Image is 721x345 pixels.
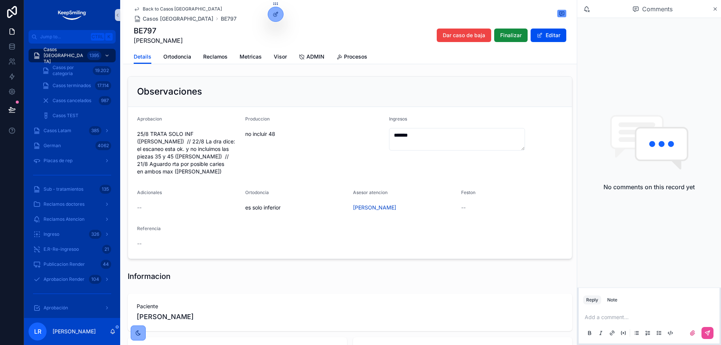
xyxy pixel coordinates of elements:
[500,32,522,39] span: Finalizar
[53,83,91,89] span: Casos terminados
[642,5,673,14] span: Comments
[34,327,41,336] span: LR
[336,50,367,65] a: Procesos
[57,9,87,21] img: App logo
[245,190,269,195] span: Ortodoncia
[44,216,84,222] span: Reclamos Atencion
[128,271,170,282] h1: Informacion
[245,204,347,211] span: es solo inferior
[134,6,222,12] a: Back to Casos [GEOGRAPHIC_DATA]
[29,124,116,137] a: Casos Latam385
[163,50,191,65] a: Ortodoncia
[203,53,228,60] span: Reclamos
[531,29,566,42] button: Editar
[137,240,142,247] span: --
[583,295,601,304] button: Reply
[44,128,71,134] span: Casos Latam
[299,50,324,65] a: ADMIN
[137,130,239,175] span: 25/8 TRATA SOLO INF ([PERSON_NAME]) // 22/8 La dra dice: el escaneo esta ok. y no incluimos las p...
[95,81,111,90] div: 17.114
[44,158,72,164] span: Placas de rep
[44,231,59,237] span: Ingreso
[89,275,101,284] div: 104
[29,154,116,167] a: Placas de rep
[137,312,563,322] span: [PERSON_NAME]
[44,143,61,149] span: German
[134,53,151,60] span: Details
[89,230,101,239] div: 326
[89,126,101,135] div: 385
[163,53,191,60] span: Ortodoncia
[53,65,90,77] span: Casos por categoria
[134,26,183,36] h1: BE797
[38,94,116,107] a: Casos cancelados987
[437,29,491,42] button: Dar caso de baja
[87,51,101,60] div: 1395
[134,15,213,23] a: Casos [GEOGRAPHIC_DATA]
[137,204,142,211] span: --
[389,116,407,122] span: Ingresos
[461,204,466,211] span: --
[29,30,116,44] button: Jump to...CtrlK
[95,141,111,150] div: 4062
[353,204,396,211] a: [PERSON_NAME]
[494,29,528,42] button: Finalizar
[91,33,104,41] span: Ctrl
[245,130,383,138] span: no incluir 48
[306,53,324,60] span: ADMIN
[53,113,78,119] span: Casos TEST
[137,116,162,122] span: Aprobacion
[38,64,116,77] a: Casos por categoria19.202
[344,53,367,60] span: Procesos
[106,34,112,40] span: K
[29,139,116,152] a: German4062
[29,273,116,286] a: Aprobacion Render104
[44,47,84,65] span: Casos [GEOGRAPHIC_DATA]
[100,185,111,194] div: 135
[38,79,116,92] a: Casos terminados17.114
[245,116,270,122] span: Produccion
[134,50,151,64] a: Details
[44,201,84,207] span: Reclamos doctores
[274,53,287,60] span: Visor
[53,328,96,335] p: [PERSON_NAME]
[29,49,116,62] a: Casos [GEOGRAPHIC_DATA]1395
[137,190,162,195] span: Adicionales
[143,15,213,23] span: Casos [GEOGRAPHIC_DATA]
[38,109,116,122] a: Casos TEST
[99,96,111,105] div: 987
[143,6,222,12] span: Back to Casos [GEOGRAPHIC_DATA]
[24,44,120,318] div: scrollable content
[29,197,116,211] a: Reclamos doctores
[134,36,183,45] span: [PERSON_NAME]
[44,305,68,311] span: Aprobación
[102,245,111,254] div: 21
[29,258,116,271] a: Publicacion Render44
[240,53,262,60] span: Metricas
[44,246,79,252] span: E.R-Re-ingresoo
[29,301,116,315] a: Aprobación
[29,212,116,226] a: Reclamos Atencion
[603,182,695,191] h2: No comments on this record yet
[274,50,287,65] a: Visor
[137,86,202,98] h2: Observaciones
[29,182,116,196] a: Sub - tratamientos135
[29,243,116,256] a: E.R-Re-ingresoo21
[137,226,161,231] span: Referencia
[221,15,237,23] a: BE797
[240,50,262,65] a: Metricas
[604,295,620,304] button: Note
[44,276,84,282] span: Aprobacion Render
[443,32,485,39] span: Dar caso de baja
[461,190,475,195] span: Feston
[40,34,88,40] span: Jump to...
[203,50,228,65] a: Reclamos
[29,227,116,241] a: Ingreso326
[53,98,91,104] span: Casos cancelados
[137,303,563,310] span: Paciente
[101,260,111,269] div: 44
[44,261,85,267] span: Publicacion Render
[44,186,83,192] span: Sub - tratamientos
